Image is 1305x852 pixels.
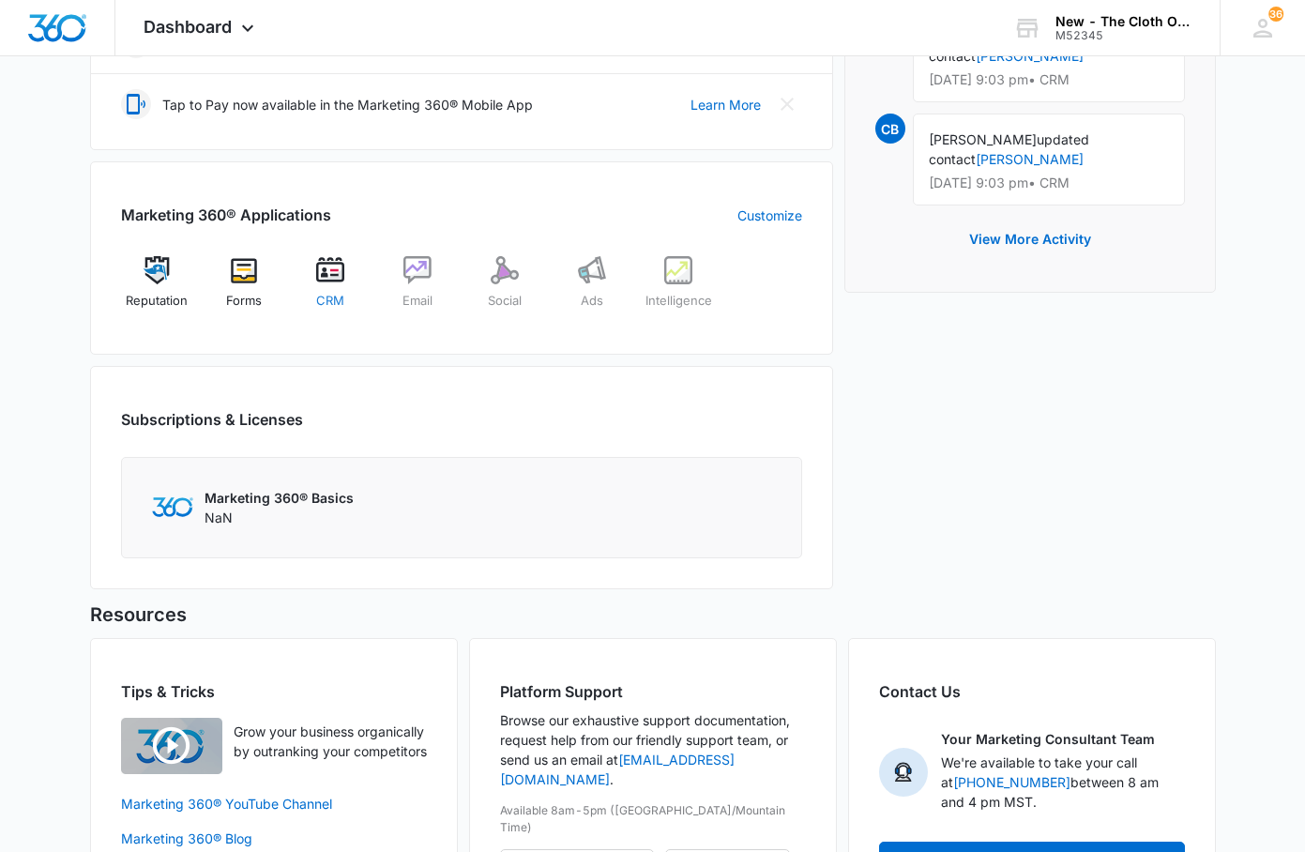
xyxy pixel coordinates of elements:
span: 36 [1268,7,1283,22]
p: Tap to Pay now available in the Marketing 360® Mobile App [162,95,533,114]
p: [DATE] 9:03 pm • CRM [929,73,1169,86]
a: Learn More [690,95,761,114]
a: [PERSON_NAME] [976,151,1084,167]
p: Marketing 360® Basics [205,488,354,508]
p: Grow your business organically by outranking your competitors [234,722,427,761]
a: Forms [207,256,280,324]
div: account name [1055,14,1192,29]
span: CB [875,114,905,144]
a: [EMAIL_ADDRESS][DOMAIN_NAME] [500,752,735,787]
h2: Contact Us [879,680,1185,703]
a: [PHONE_NUMBER] [953,774,1070,790]
img: Quick Overview Video [121,718,222,774]
div: NaN [205,488,354,527]
button: Close [772,89,802,119]
a: Customize [737,205,802,225]
h2: Subscriptions & Licenses [121,408,303,431]
p: Available 8am-5pm ([GEOGRAPHIC_DATA]/Mountain Time) [500,802,806,836]
p: We're available to take your call at between 8 am and 4 pm MST. [941,753,1185,812]
h2: Platform Support [500,680,806,703]
h5: Resources [90,601,1216,629]
p: [DATE] 9:03 pm • CRM [929,176,1169,190]
div: account id [1055,29,1192,42]
span: Reputation [126,292,188,311]
img: Marketing 360 Logo [152,497,193,517]
h2: Marketing 360® Applications [121,204,331,226]
a: Social [469,256,541,324]
span: Email [402,292,432,311]
span: Intelligence [645,292,712,311]
span: Forms [226,292,262,311]
a: Email [382,256,454,324]
button: View More Activity [950,217,1110,262]
p: Browse our exhaustive support documentation, request help from our friendly support team, or send... [500,710,806,789]
a: Marketing 360® Blog [121,829,427,848]
span: Dashboard [144,17,232,37]
span: [PERSON_NAME] [929,131,1037,147]
a: Intelligence [643,256,715,324]
a: Ads [555,256,628,324]
img: Your Marketing Consultant Team [879,748,928,797]
span: Ads [581,292,603,311]
a: CRM [295,256,367,324]
a: Reputation [121,256,193,324]
p: Your Marketing Consultant Team [941,729,1155,749]
h2: Tips & Tricks [121,680,427,703]
div: notifications count [1268,7,1283,22]
span: Social [488,292,522,311]
span: CRM [316,292,344,311]
a: Marketing 360® YouTube Channel [121,794,427,814]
